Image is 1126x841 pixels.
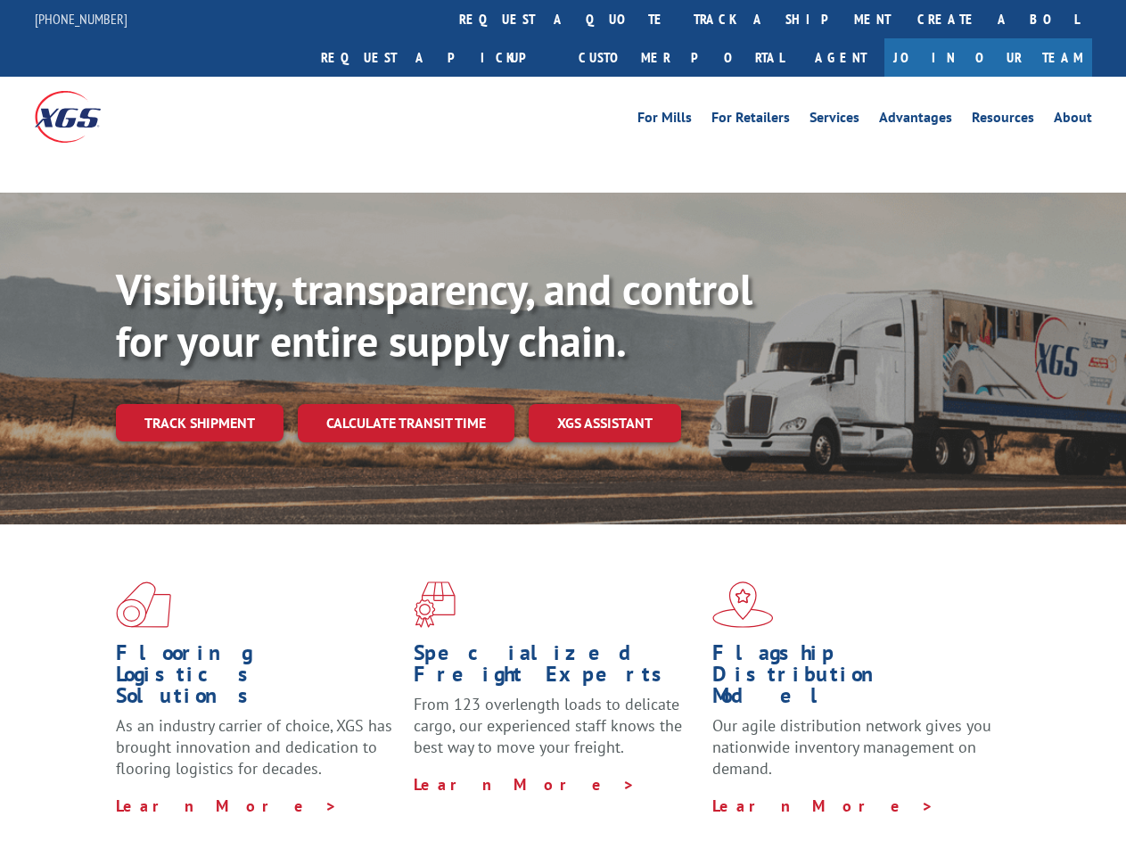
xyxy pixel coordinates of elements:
a: Learn More > [414,774,636,795]
h1: Flooring Logistics Solutions [116,642,400,715]
h1: Flagship Distribution Model [712,642,997,715]
a: Learn More > [116,796,338,816]
a: Customer Portal [565,38,797,77]
a: XGS ASSISTANT [529,404,681,442]
a: Calculate transit time [298,404,514,442]
a: About [1054,111,1092,130]
a: Join Our Team [884,38,1092,77]
a: Learn More > [712,796,934,816]
a: For Retailers [711,111,790,130]
b: Visibility, transparency, and control for your entire supply chain. [116,261,752,368]
a: For Mills [637,111,692,130]
span: As an industry carrier of choice, XGS has brought innovation and dedication to flooring logistics... [116,715,392,779]
a: Request a pickup [308,38,565,77]
img: xgs-icon-focused-on-flooring-red [414,581,456,628]
img: xgs-icon-flagship-distribution-model-red [712,581,774,628]
a: Advantages [879,111,952,130]
a: Track shipment [116,404,284,441]
a: [PHONE_NUMBER] [35,10,127,28]
a: Services [810,111,859,130]
a: Agent [797,38,884,77]
img: xgs-icon-total-supply-chain-intelligence-red [116,581,171,628]
span: Our agile distribution network gives you nationwide inventory management on demand. [712,715,991,779]
h1: Specialized Freight Experts [414,642,698,694]
p: From 123 overlength loads to delicate cargo, our experienced staff knows the best way to move you... [414,694,698,773]
a: Resources [972,111,1034,130]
